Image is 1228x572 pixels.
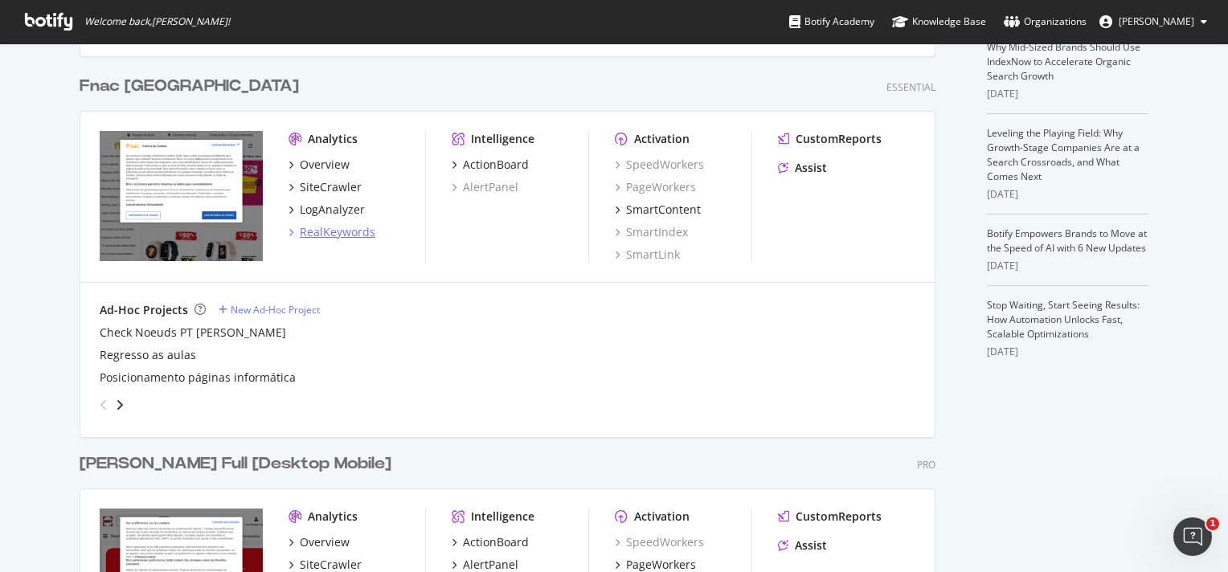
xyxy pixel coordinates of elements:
[1119,14,1194,28] span: HACHICHA Mohamed Amine
[300,157,350,173] div: Overview
[80,452,391,476] div: [PERSON_NAME] Full [Desktop Mobile]
[231,303,320,317] div: New Ad-Hoc Project
[463,534,529,550] div: ActionBoard
[100,370,296,386] a: Posicionamento páginas informática
[615,157,704,173] a: SpeedWorkers
[778,537,827,554] a: Assist
[1206,517,1219,530] span: 1
[308,509,358,525] div: Analytics
[789,14,874,30] div: Botify Academy
[84,15,230,28] span: Welcome back, [PERSON_NAME] !
[219,303,320,317] a: New Ad-Hoc Project
[1087,9,1220,35] button: [PERSON_NAME]
[892,14,986,30] div: Knowledge Base
[987,187,1148,202] div: [DATE]
[987,87,1148,101] div: [DATE]
[289,202,365,218] a: LogAnalyzer
[80,452,398,476] a: [PERSON_NAME] Full [Desktop Mobile]
[100,347,196,363] a: Regresso as aulas
[987,40,1140,83] a: Why Mid-Sized Brands Should Use IndexNow to Accelerate Organic Search Growth
[778,131,882,147] a: CustomReports
[100,302,188,318] div: Ad-Hoc Projects
[300,179,362,195] div: SiteCrawler
[114,397,125,413] div: angle-right
[615,202,701,218] a: SmartContent
[289,224,375,240] a: RealKeywords
[471,509,534,525] div: Intelligence
[987,126,1140,183] a: Leveling the Playing Field: Why Growth-Stage Companies Are at a Search Crossroads, and What Comes...
[93,392,114,418] div: angle-left
[615,224,688,240] a: SmartIndex
[987,345,1148,359] div: [DATE]
[1004,14,1087,30] div: Organizations
[471,131,534,147] div: Intelligence
[615,247,680,263] a: SmartLink
[796,131,882,147] div: CustomReports
[626,202,701,218] div: SmartContent
[300,224,375,240] div: RealKeywords
[100,131,263,261] img: www.fnac.pt
[452,179,518,195] a: AlertPanel
[615,179,696,195] a: PageWorkers
[308,131,358,147] div: Analytics
[778,160,827,176] a: Assist
[778,509,882,525] a: CustomReports
[80,75,305,98] a: Fnac [GEOGRAPHIC_DATA]
[615,534,704,550] a: SpeedWorkers
[917,458,935,472] div: Pro
[452,534,529,550] a: ActionBoard
[987,227,1147,255] a: Botify Empowers Brands to Move at the Speed of AI with 6 New Updates
[886,80,935,94] div: Essential
[463,157,529,173] div: ActionBoard
[300,202,365,218] div: LogAnalyzer
[795,537,827,554] div: Assist
[796,509,882,525] div: CustomReports
[987,298,1140,341] a: Stop Waiting, Start Seeing Results: How Automation Unlocks Fast, Scalable Optimizations
[795,160,827,176] div: Assist
[1173,517,1212,556] iframe: Intercom live chat
[80,75,299,98] div: Fnac [GEOGRAPHIC_DATA]
[452,157,529,173] a: ActionBoard
[289,157,350,173] a: Overview
[289,534,350,550] a: Overview
[300,534,350,550] div: Overview
[289,179,362,195] a: SiteCrawler
[987,259,1148,273] div: [DATE]
[634,131,690,147] div: Activation
[634,509,690,525] div: Activation
[100,325,286,341] a: Check Noeuds PT [PERSON_NAME]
